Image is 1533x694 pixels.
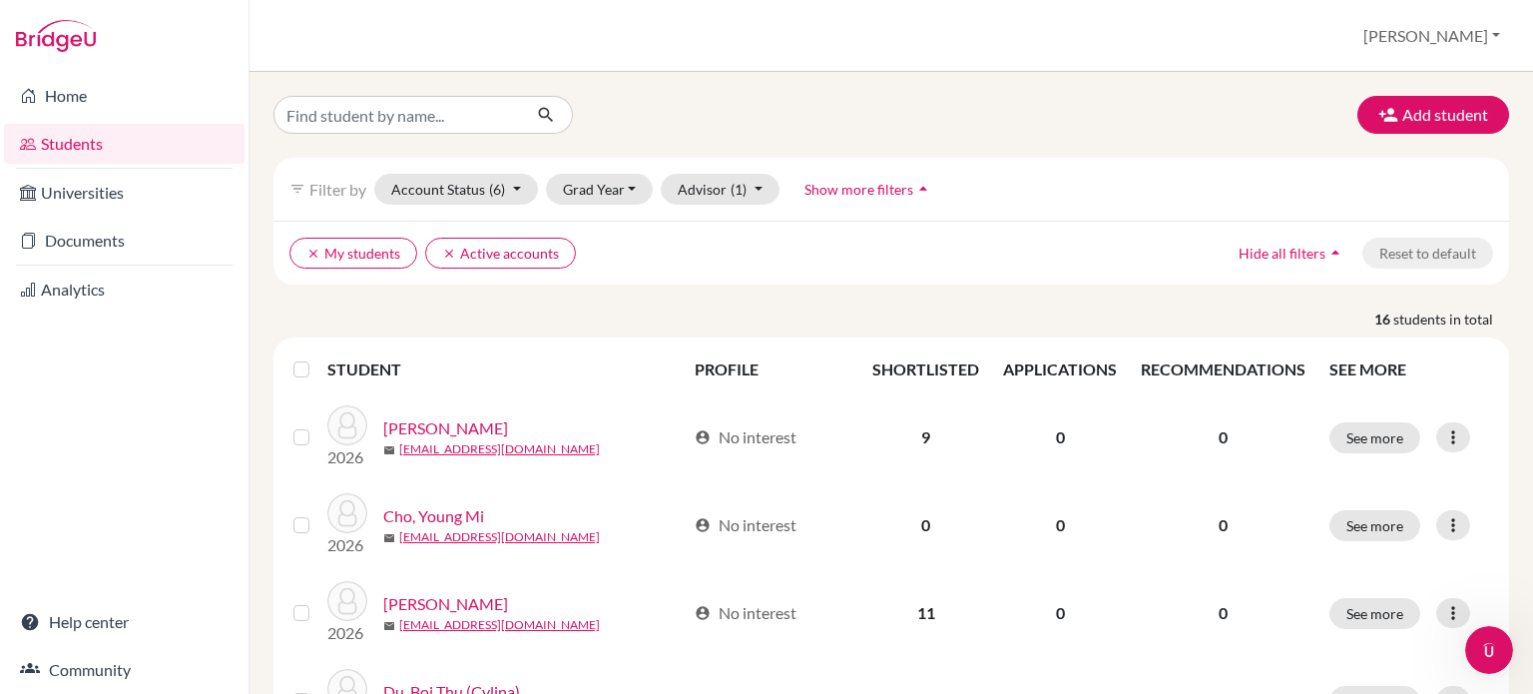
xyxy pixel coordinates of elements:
div: No interest [695,425,796,449]
button: clearActive accounts [425,238,576,269]
img: Bridge-U [16,20,96,52]
th: RECOMMENDATIONS [1129,346,1317,393]
td: 9 [860,393,991,481]
button: See more [1329,510,1420,541]
button: Grad Year [546,174,654,205]
p: 2026 [327,533,367,557]
th: SHORTLISTED [860,346,991,393]
th: STUDENT [327,346,682,393]
td: 0 [991,393,1129,481]
i: clear [306,247,320,261]
i: arrow_drop_up [1325,243,1345,263]
td: 0 [991,481,1129,569]
div: No interest [695,513,796,537]
i: filter_list [289,181,305,197]
a: [PERSON_NAME] [383,592,508,616]
p: 0 [1141,513,1305,537]
a: Community [4,650,245,690]
p: 2026 [327,445,367,469]
button: Hide all filtersarrow_drop_up [1222,238,1362,269]
td: 11 [860,569,991,657]
span: mail [383,444,395,456]
span: account_circle [695,605,711,621]
a: Help center [4,602,245,642]
a: Documents [4,221,245,261]
p: 0 [1141,601,1305,625]
span: account_circle [695,517,711,533]
th: APPLICATIONS [991,346,1129,393]
span: mail [383,532,395,544]
th: PROFILE [683,346,860,393]
button: Add student [1357,96,1509,134]
a: Home [4,76,245,116]
span: account_circle [695,429,711,445]
span: (6) [489,181,505,198]
a: [PERSON_NAME] [383,416,508,440]
span: Filter by [309,180,366,199]
button: See more [1329,422,1420,453]
span: (1) [731,181,747,198]
span: Show more filters [804,181,913,198]
button: Advisor(1) [661,174,779,205]
th: SEE MORE [1317,346,1501,393]
p: 0 [1141,425,1305,449]
input: Find student by name... [273,96,521,134]
button: Reset to default [1362,238,1493,269]
a: Cho, Young Mi [383,504,484,528]
td: 0 [860,481,991,569]
button: Account Status(6) [374,174,538,205]
img: Abe, Shun [327,405,367,445]
span: students in total [1393,309,1509,330]
i: clear [442,247,456,261]
a: [EMAIL_ADDRESS][DOMAIN_NAME] [399,440,600,458]
button: Show more filtersarrow_drop_up [787,174,950,205]
a: Universities [4,173,245,213]
button: clearMy students [289,238,417,269]
a: Students [4,124,245,164]
iframe: Intercom live chat [1465,626,1513,674]
button: See more [1329,598,1420,629]
span: Hide all filters [1239,245,1325,262]
div: No interest [695,601,796,625]
i: arrow_drop_up [913,179,933,199]
button: [PERSON_NAME] [1354,17,1509,55]
strong: 16 [1374,309,1393,330]
img: Chung, YoungDong [327,581,367,621]
span: mail [383,620,395,632]
p: 2026 [327,621,367,645]
a: Analytics [4,270,245,310]
td: 0 [991,569,1129,657]
a: [EMAIL_ADDRESS][DOMAIN_NAME] [399,528,600,546]
a: [EMAIL_ADDRESS][DOMAIN_NAME] [399,616,600,634]
img: Cho, Young Mi [327,493,367,533]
